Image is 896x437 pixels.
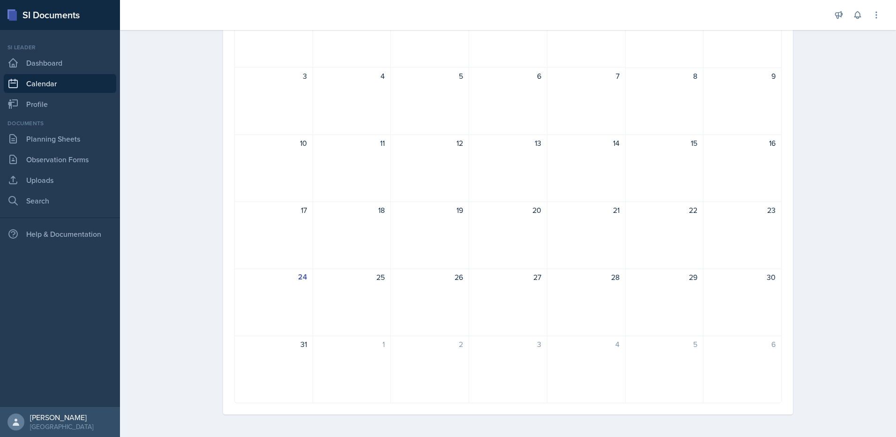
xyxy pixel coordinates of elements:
div: 16 [709,137,776,149]
div: [PERSON_NAME] [30,413,93,422]
div: 9 [709,70,776,82]
div: 3 [240,70,307,82]
a: Planning Sheets [4,129,116,148]
div: 22 [631,204,698,216]
div: Si leader [4,43,116,52]
div: [GEOGRAPHIC_DATA] [30,422,93,431]
div: 19 [396,204,463,216]
div: Documents [4,119,116,128]
div: 4 [319,70,385,82]
div: 24 [240,271,307,283]
a: Uploads [4,171,116,189]
div: 15 [631,137,698,149]
div: 17 [240,204,307,216]
div: 20 [475,204,541,216]
a: Profile [4,95,116,113]
div: 5 [631,339,698,350]
div: 18 [319,204,385,216]
div: 29 [631,271,698,283]
div: 23 [709,204,776,216]
div: 8 [631,70,698,82]
a: Dashboard [4,53,116,72]
div: 27 [475,271,541,283]
div: 11 [319,137,385,149]
div: Help & Documentation [4,225,116,243]
div: 28 [553,271,620,283]
div: 10 [240,137,307,149]
div: 13 [475,137,541,149]
div: 6 [475,70,541,82]
div: 30 [709,271,776,283]
div: 6 [709,339,776,350]
a: Search [4,191,116,210]
div: 3 [475,339,541,350]
div: 12 [396,137,463,149]
a: Observation Forms [4,150,116,169]
div: 26 [396,271,463,283]
div: 4 [553,339,620,350]
a: Calendar [4,74,116,93]
div: 2 [396,339,463,350]
div: 25 [319,271,385,283]
div: 1 [319,339,385,350]
div: 14 [553,137,620,149]
div: 31 [240,339,307,350]
div: 5 [396,70,463,82]
div: 21 [553,204,620,216]
div: 7 [553,70,620,82]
